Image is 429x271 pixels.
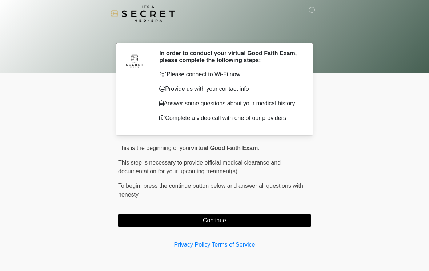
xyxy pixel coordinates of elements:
[118,183,303,198] span: press the continue button below and answer all questions with honesty.
[113,26,316,40] h1: ‎ ‎
[212,242,255,248] a: Terms of Service
[124,50,145,72] img: Agent Avatar
[118,145,191,151] span: This is the beginning of your
[258,145,259,151] span: .
[191,145,258,151] strong: virtual Good Faith Exam
[159,99,300,108] p: Answer some questions about your medical history
[118,159,281,174] span: This step is necessary to provide official medical clearance and documentation for your upcoming ...
[118,183,143,189] span: To begin,
[210,242,212,248] a: |
[159,85,300,93] p: Provide us with your contact info
[159,114,300,122] p: Complete a video call with one of our providers
[111,5,175,22] img: It's A Secret Med Spa Logo
[159,70,300,79] p: Please connect to Wi-Fi now
[174,242,211,248] a: Privacy Policy
[159,50,300,64] h2: In order to conduct your virtual Good Faith Exam, please complete the following steps:
[118,214,311,227] button: Continue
